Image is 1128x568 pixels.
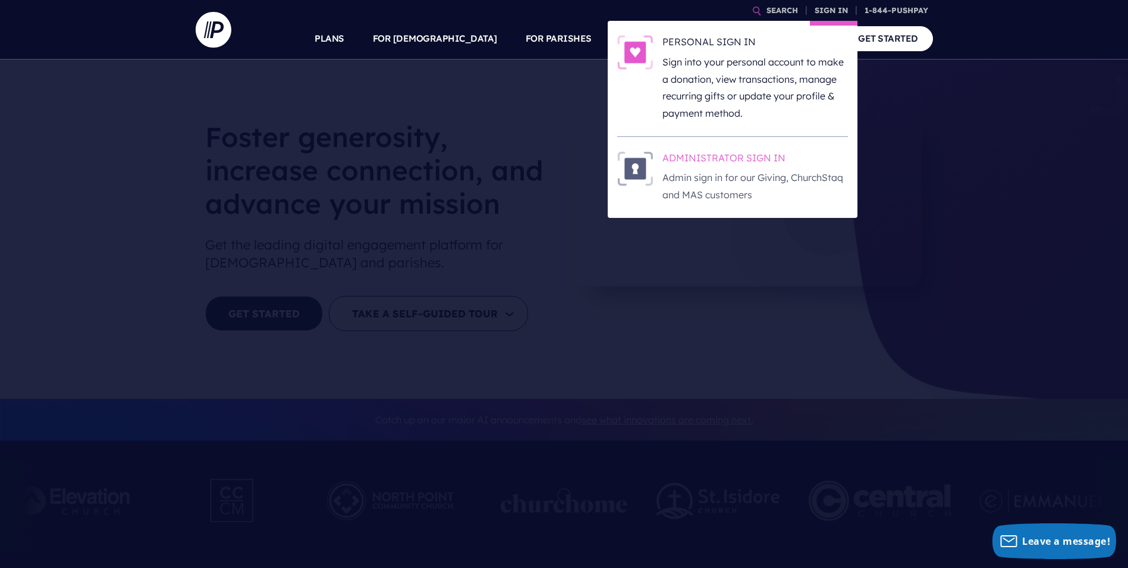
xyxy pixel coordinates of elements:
[526,18,592,60] a: FOR PARISHES
[843,26,933,51] a: GET STARTED
[617,151,653,186] img: ADMINISTRATOR SIGN IN - Illustration
[620,18,673,60] a: SOLUTIONS
[771,18,815,60] a: COMPANY
[662,151,848,169] h6: ADMINISTRATOR SIGN IN
[617,151,848,204] a: ADMINISTRATOR SIGN IN - Illustration ADMINISTRATOR SIGN IN Admin sign in for our Giving, ChurchSt...
[373,18,497,60] a: FOR [DEMOGRAPHIC_DATA]
[992,523,1116,559] button: Leave a message!
[617,35,653,70] img: PERSONAL SIGN IN - Illustration
[701,18,743,60] a: EXPLORE
[1022,535,1110,548] span: Leave a message!
[617,35,848,122] a: PERSONAL SIGN IN - Illustration PERSONAL SIGN IN Sign into your personal account to make a donati...
[662,35,848,53] h6: PERSONAL SIGN IN
[662,169,848,204] p: Admin sign in for our Giving, ChurchStaq and MAS customers
[662,54,848,122] p: Sign into your personal account to make a donation, view transactions, manage recurring gifts or ...
[315,18,344,60] a: PLANS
